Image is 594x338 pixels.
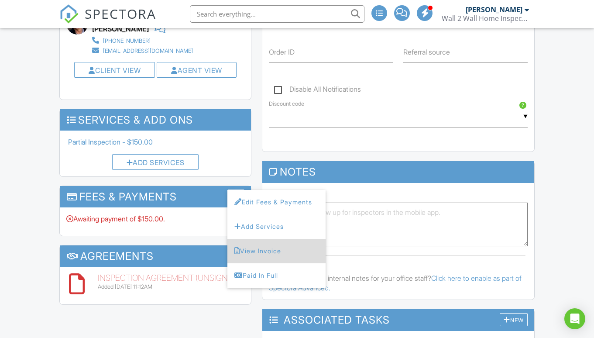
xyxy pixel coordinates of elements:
span: SPECTORA [85,4,156,23]
a: Edit Fees & Payments [227,190,326,214]
a: Agent View [171,66,222,75]
div: Office Notes [269,265,528,273]
div: Added [DATE] 11:12AM [98,283,244,290]
h5: Inspector Notes [269,190,528,198]
img: The Best Home Inspection Software - Spectora [59,4,79,24]
a: [EMAIL_ADDRESS][DOMAIN_NAME] [92,45,193,55]
a: Client View [89,66,141,75]
div: [EMAIL_ADDRESS][DOMAIN_NAME] [103,48,193,55]
div: New [500,313,528,327]
h3: Notes [262,161,534,183]
h3: Services & Add ons [60,109,251,131]
div: Add Services [112,154,199,170]
p: Want timestamped internal notes for your office staff? [269,273,528,293]
div: Awaiting payment of $150.00. [66,214,165,224]
span: Partial Inspection - $150.00 [68,138,153,146]
a: Click here to enable as part of Spectora Advanced. [269,274,522,292]
label: Referral source [403,47,450,57]
li: Service: Partial Inspection [66,137,244,147]
h6: Inspection Agreement (Unsigned) [98,273,244,283]
label: Disable All Notifications [274,85,361,96]
span: Associated Tasks [284,314,390,326]
a: SPECTORA [59,12,156,30]
div: [PHONE_NUMBER] [103,38,151,45]
h3: Agreements [60,245,251,267]
div: Wall 2 Wall Home Inspections [442,14,529,23]
h3: Fees & Payments [60,186,251,207]
label: Order ID [269,47,295,57]
a: [PHONE_NUMBER] [92,35,193,45]
label: Discount code [269,100,304,108]
a: Inspection Agreement (Unsigned) Added [DATE] 11:12AM [98,273,244,290]
div: [PERSON_NAME] [466,5,522,14]
input: Search everything... [190,5,364,23]
div: Open Intercom Messenger [564,308,585,329]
